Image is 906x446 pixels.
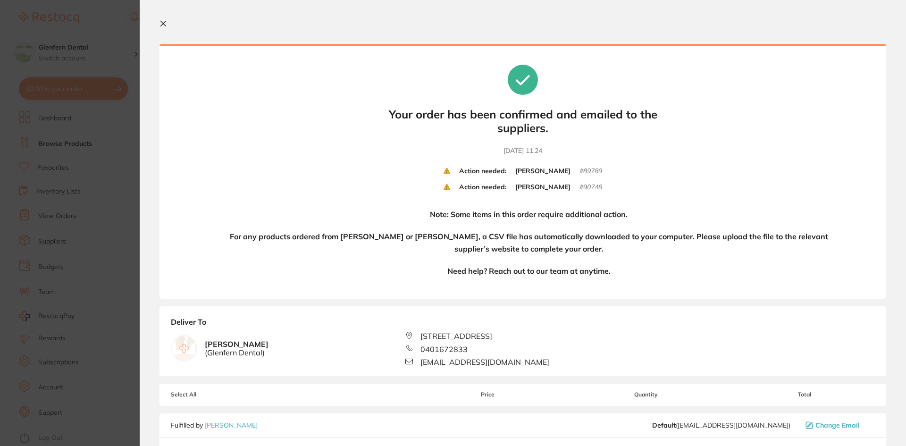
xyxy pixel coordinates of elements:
b: Action needed: [459,167,506,176]
a: [PERSON_NAME] [205,421,258,429]
h4: Need help? Reach out to our team at anytime. [447,265,611,278]
b: Action needed: [459,183,506,192]
span: Price [417,391,558,398]
b: [PERSON_NAME] [205,340,268,357]
h4: For any products ordered from [PERSON_NAME] or [PERSON_NAME], a CSV file has automatically downlo... [226,231,832,255]
button: Change Email [803,421,875,429]
img: empty.jpg [171,336,197,361]
b: Deliver To [171,318,875,332]
span: save@adamdental.com.au [652,421,790,429]
p: Fulfilled by [171,421,258,429]
span: [STREET_ADDRESS] [420,332,492,340]
span: Change Email [815,421,860,429]
span: Total [734,391,875,398]
span: ( Glenfern Dental ) [205,348,268,357]
b: Your order has been confirmed and emailed to the suppliers. [381,108,664,135]
span: [EMAIL_ADDRESS][DOMAIN_NAME] [420,358,549,366]
b: Default [652,421,676,429]
b: [PERSON_NAME] [515,183,570,192]
h4: Note: Some items in this order require additional action. [430,209,628,221]
small: # 89789 [579,167,602,176]
b: [PERSON_NAME] [515,167,570,176]
span: Quantity [558,391,734,398]
span: 0401672833 [420,345,468,353]
small: # 90748 [579,183,602,192]
time: [DATE] 11:24 [503,146,542,156]
span: Select All [171,391,265,398]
